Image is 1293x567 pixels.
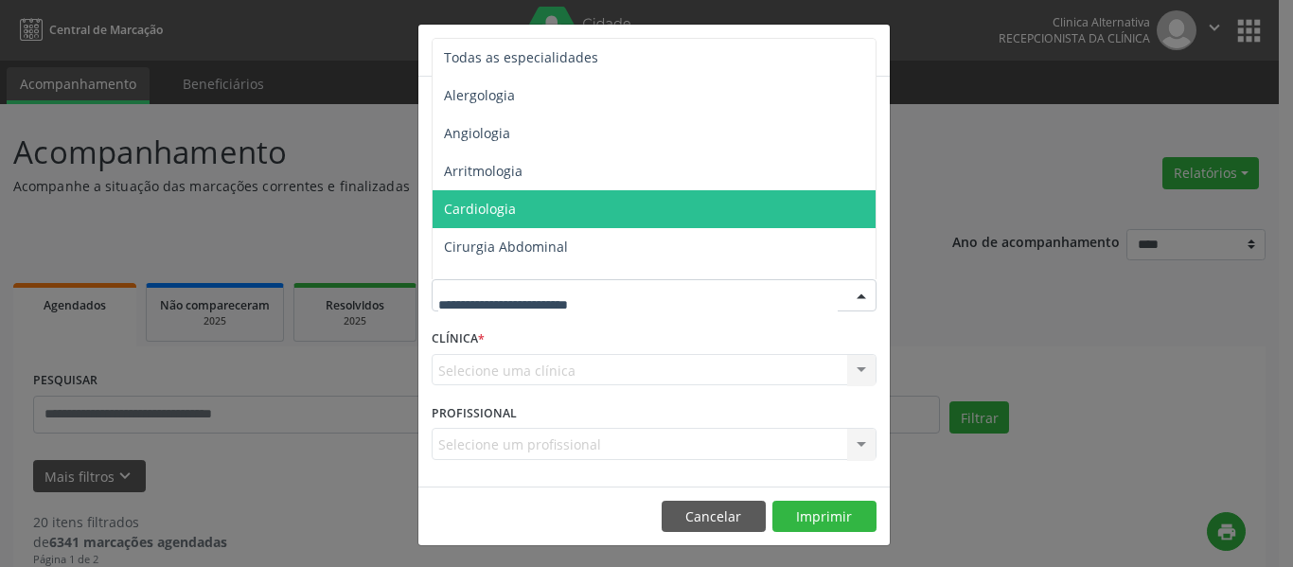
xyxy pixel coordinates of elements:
[444,238,568,256] span: Cirurgia Abdominal
[852,25,890,71] button: Close
[444,48,598,66] span: Todas as especialidades
[444,124,510,142] span: Angiologia
[432,325,485,354] label: CLÍNICA
[444,162,523,180] span: Arritmologia
[444,200,516,218] span: Cardiologia
[444,86,515,104] span: Alergologia
[772,501,877,533] button: Imprimir
[432,38,648,62] h5: Relatório de agendamentos
[432,399,517,428] label: PROFISSIONAL
[662,501,766,533] button: Cancelar
[444,275,560,293] span: Cirurgia Bariatrica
